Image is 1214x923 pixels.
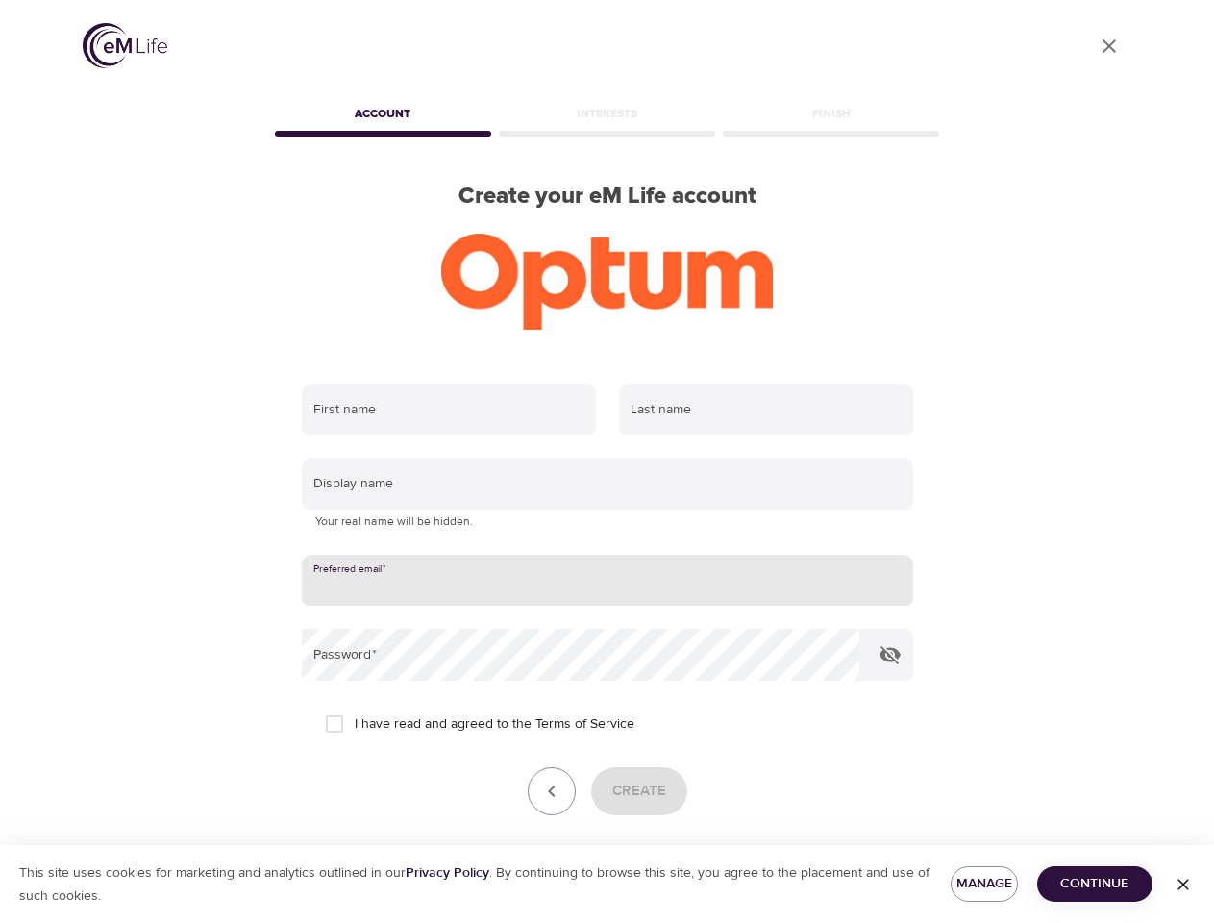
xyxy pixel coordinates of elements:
h2: Create your eM Life account [271,183,944,211]
button: Manage [951,866,1018,902]
img: logo [83,23,167,68]
span: Continue [1053,872,1137,896]
span: I have read and agreed to the [355,714,634,735]
a: Privacy Policy [406,864,489,882]
img: Optum-logo-ora-RGB.png [441,234,773,330]
a: close [1086,23,1132,69]
span: Manage [966,872,1003,896]
a: Terms of Service [535,714,634,735]
p: Your real name will be hidden. [315,512,900,532]
button: Continue [1037,866,1152,902]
